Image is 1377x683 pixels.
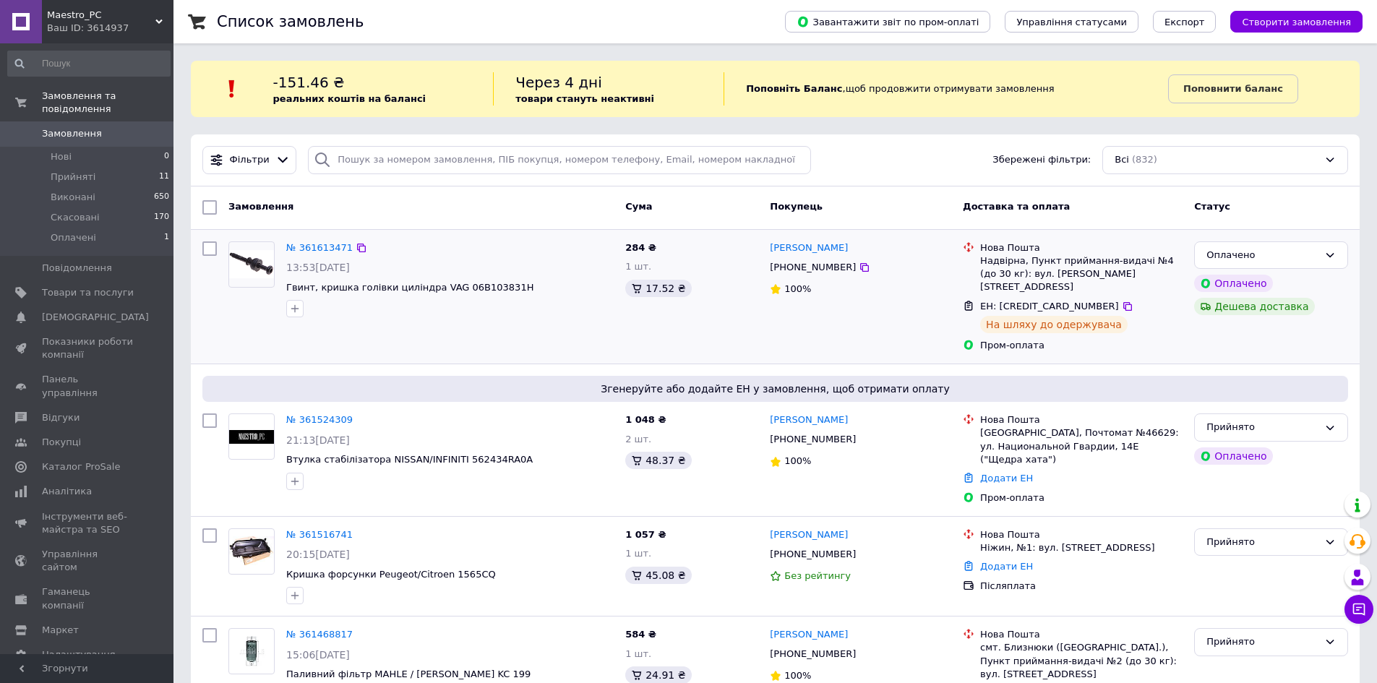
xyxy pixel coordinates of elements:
[208,382,1342,396] span: Згенеруйте або додайте ЕН у замовлення, щоб отримати оплату
[42,436,81,449] span: Покупці
[42,411,80,424] span: Відгуки
[42,485,92,498] span: Аналітика
[625,629,656,640] span: 584 ₴
[154,211,169,224] span: 170
[286,649,350,661] span: 15:06[DATE]
[1206,635,1318,650] div: Прийнято
[159,171,169,184] span: 11
[980,528,1183,541] div: Нова Пошта
[1242,17,1351,27] span: Створити замовлення
[625,280,691,297] div: 17.52 ₴
[724,72,1168,106] div: , щоб продовжити отримувати замовлення
[51,171,95,184] span: Прийняті
[286,629,353,640] a: № 361468817
[229,536,274,566] img: Фото товару
[7,51,171,77] input: Пошук
[286,282,533,293] span: Гвинт, кришка голівки циліндра VAG 06B103831H
[770,241,848,255] a: [PERSON_NAME]
[515,93,654,104] b: товари стануть неактивні
[767,545,859,564] div: [PHONE_NUMBER]
[42,90,173,116] span: Замовлення та повідомлення
[767,430,859,449] div: [PHONE_NUMBER]
[797,15,979,28] span: Завантажити звіт по пром-оплаті
[42,262,112,275] span: Повідомлення
[286,669,531,679] a: Паливний фільтр MAHLE / [PERSON_NAME] KC 199
[515,74,602,91] span: Через 4 дні
[286,262,350,273] span: 13:53[DATE]
[51,150,72,163] span: Нові
[164,231,169,244] span: 1
[42,335,134,361] span: Показники роботи компанії
[784,283,811,294] span: 100%
[1005,11,1138,33] button: Управління статусами
[980,413,1183,426] div: Нова Пошта
[1168,74,1298,103] a: Поповнити баланс
[42,624,79,637] span: Маркет
[47,22,173,35] div: Ваш ID: 3614937
[42,585,134,611] span: Гаманець компанії
[1194,447,1272,465] div: Оплачено
[980,241,1183,254] div: Нова Пошта
[767,258,859,277] div: [PHONE_NUMBER]
[1206,248,1318,263] div: Оплачено
[228,628,275,674] a: Фото товару
[784,455,811,466] span: 100%
[980,316,1128,333] div: На шляху до одержувача
[625,434,651,444] span: 2 шт.
[42,548,134,574] span: Управління сайтом
[1194,275,1272,292] div: Оплачено
[42,510,134,536] span: Інструменти веб-майстра та SEO
[1216,16,1363,27] a: Створити замовлення
[1206,535,1318,550] div: Прийнято
[980,254,1183,294] div: Надвірна, Пункт приймання-видачі №4 (до 30 кг): вул. [PERSON_NAME][STREET_ADDRESS]
[221,78,243,100] img: :exclamation:
[228,413,275,460] a: Фото товару
[625,261,651,272] span: 1 шт.
[286,569,496,580] a: Кришка форсунки Peugeot/Citroen 1565CQ
[625,529,666,540] span: 1 057 ₴
[980,339,1183,352] div: Пром-оплата
[42,460,120,473] span: Каталог ProSale
[1194,201,1230,212] span: Статус
[770,628,848,642] a: [PERSON_NAME]
[273,74,345,91] span: -151.46 ₴
[51,211,100,224] span: Скасовані
[770,528,848,542] a: [PERSON_NAME]
[980,301,1118,312] span: ЕН: [CREDIT_CARD_NUMBER]
[42,373,134,399] span: Панель управління
[164,150,169,163] span: 0
[230,153,270,167] span: Фільтри
[42,127,102,140] span: Замовлення
[767,645,859,663] div: [PHONE_NUMBER]
[51,191,95,204] span: Виконані
[286,454,533,465] a: Втулка стабілізатора NISSAN/INFINITI 562434RA0A
[273,93,426,104] b: реальних коштів на балансі
[1115,153,1129,167] span: Всі
[980,473,1033,484] a: Додати ЕН
[47,9,155,22] span: Maestro_PC
[784,670,811,681] span: 100%
[770,413,848,427] a: [PERSON_NAME]
[980,491,1183,504] div: Пром-оплата
[286,529,353,540] a: № 361516741
[229,250,274,278] img: Фото товару
[286,434,350,446] span: 21:13[DATE]
[228,528,275,575] a: Фото товару
[286,242,353,253] a: № 361613471
[1132,154,1157,165] span: (832)
[1164,17,1205,27] span: Експорт
[784,570,851,581] span: Без рейтингу
[228,201,293,212] span: Замовлення
[1194,298,1314,315] div: Дешева доставка
[625,201,652,212] span: Cума
[963,201,1070,212] span: Доставка та оплата
[625,414,666,425] span: 1 048 ₴
[229,430,274,444] img: Фото товару
[286,549,350,560] span: 20:15[DATE]
[236,629,267,674] img: Фото товару
[625,648,651,659] span: 1 шт.
[625,548,651,559] span: 1 шт.
[308,146,811,174] input: Пошук за номером замовлення, ПІБ покупця, номером телефону, Email, номером накладної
